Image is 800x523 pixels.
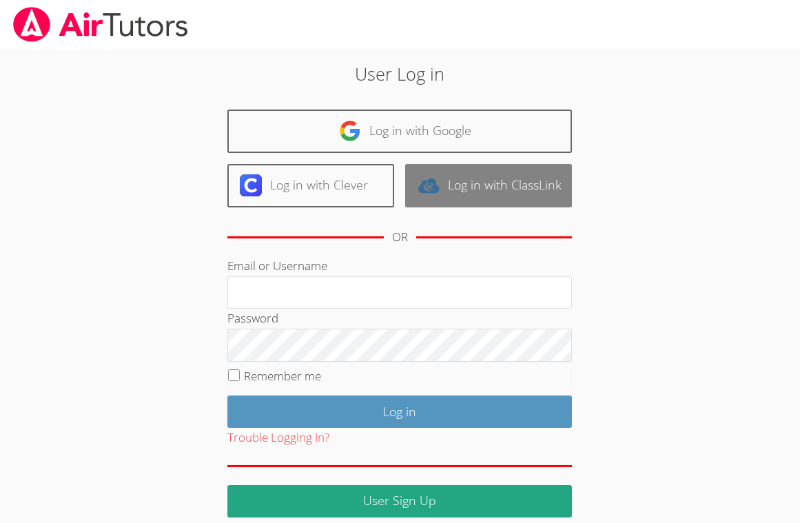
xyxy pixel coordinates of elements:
[227,310,278,326] label: Password
[339,120,361,142] img: google-logo-50288ca7cdecda66e5e0955fdab243c47b7ad437acaf1139b6f446037453330a.svg
[227,428,329,448] button: Trouble Logging In?
[227,110,572,153] a: Log in with Google
[418,174,440,196] img: classlink-logo-d6bb404cc1216ec64c9a2012d9dc4662098be43eaf13dc465df04b49fa7ab582.svg
[227,258,327,274] label: Email or Username
[227,485,572,517] a: User Sign Up
[244,368,321,384] label: Remember me
[227,396,572,428] input: Log in
[392,227,408,247] div: OR
[240,174,262,196] img: clever-logo-6eab21bc6e7a338710f1a6ff85c0baf02591cd810cc4098c63d3a4b26e2feb20.svg
[184,61,616,87] h2: User Log in
[12,7,189,42] img: airtutors_banner-c4298cdbf04f3fff15de1276eac7730deb9818008684d7c2e4769d2f7ddbe033.png
[227,164,394,207] a: Log in with Clever
[405,164,572,207] a: Log in with ClassLink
